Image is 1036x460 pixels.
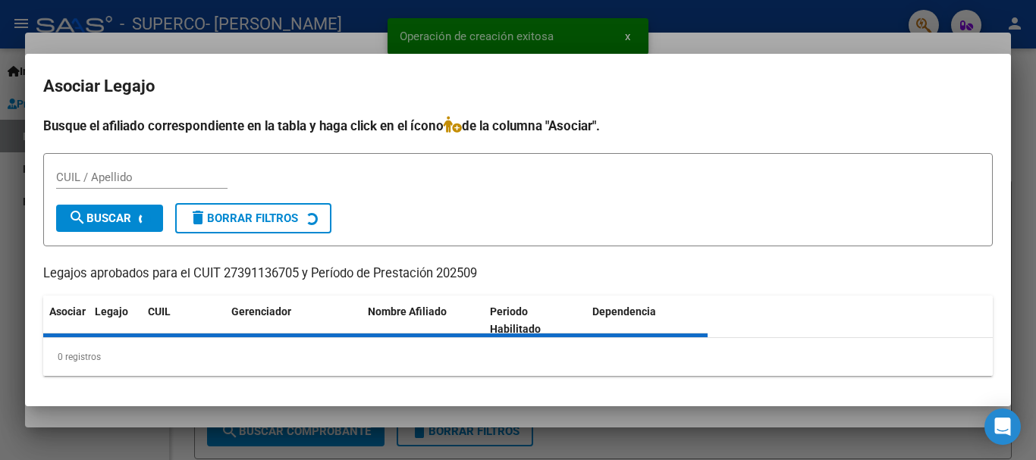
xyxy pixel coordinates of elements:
datatable-header-cell: Periodo Habilitado [484,296,586,346]
mat-icon: delete [189,208,207,227]
span: Borrar Filtros [189,211,298,225]
span: CUIL [148,305,171,318]
span: Periodo Habilitado [490,305,541,335]
span: Buscar [68,211,131,225]
datatable-header-cell: Gerenciador [225,296,362,346]
mat-icon: search [68,208,86,227]
datatable-header-cell: Legajo [89,296,142,346]
h4: Busque el afiliado correspondiente en la tabla y haga click en el ícono de la columna "Asociar". [43,116,993,136]
div: Open Intercom Messenger [984,408,1021,445]
datatable-header-cell: Dependencia [586,296,708,346]
span: Dependencia [592,305,656,318]
span: Gerenciador [231,305,291,318]
div: 0 registros [43,338,993,376]
datatable-header-cell: CUIL [142,296,225,346]
span: Asociar [49,305,86,318]
datatable-header-cell: Nombre Afiliado [362,296,484,346]
button: Borrar Filtros [175,203,331,233]
p: Legajos aprobados para el CUIT 27391136705 y Período de Prestación 202509 [43,264,993,283]
button: Buscar [56,205,163,232]
datatable-header-cell: Asociar [43,296,89,346]
span: Legajo [95,305,128,318]
h2: Asociar Legajo [43,72,993,101]
span: Nombre Afiliado [368,305,447,318]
